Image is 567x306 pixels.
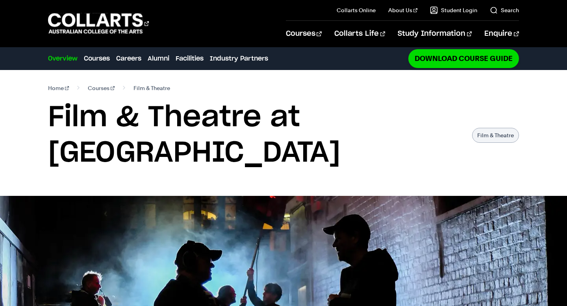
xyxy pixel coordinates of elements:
div: Go to homepage [48,12,149,35]
a: Courses [286,21,322,47]
a: About Us [388,6,417,14]
a: Student Login [430,6,477,14]
h1: Film & Theatre at [GEOGRAPHIC_DATA] [48,100,464,171]
a: Collarts Online [337,6,376,14]
p: Film & Theatre [472,128,519,143]
a: Courses [84,54,110,63]
a: Alumni [148,54,169,63]
a: Careers [116,54,141,63]
a: Courses [88,83,115,94]
a: Collarts Life [334,21,385,47]
a: Industry Partners [210,54,268,63]
a: Overview [48,54,78,63]
a: Home [48,83,69,94]
a: Enquire [484,21,519,47]
a: Facilities [176,54,204,63]
a: Search [490,6,519,14]
a: Download Course Guide [408,49,519,68]
span: Film & Theatre [133,83,170,94]
a: Study Information [398,21,472,47]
